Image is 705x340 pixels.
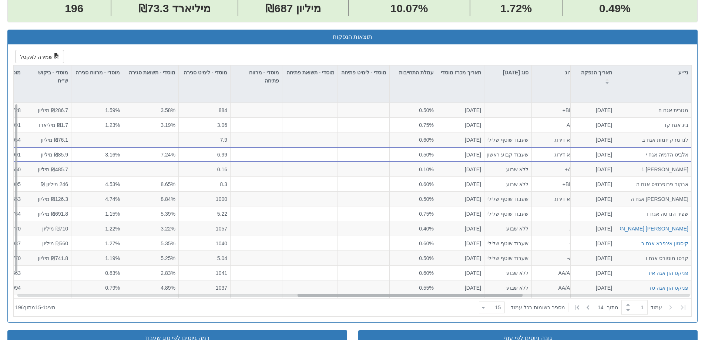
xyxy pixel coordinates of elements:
[161,240,175,246] font: 5.35%
[419,181,434,187] font: 0.60%
[558,270,576,276] font: AA/Aa2
[646,151,688,157] font: אלביט הדמיה אגח י
[465,225,481,231] font: [DATE]
[419,151,434,157] font: 0.50%
[511,304,565,310] font: מספר רשומות בכל עמוד
[105,122,120,128] font: 1.23%
[506,166,528,172] font: ללא שבוע
[650,284,688,291] button: פניקס הון אגה טז
[161,225,175,231] font: 3.22%
[38,196,68,202] font: ₪126.3 מיליון
[596,122,612,128] font: [DATE]
[35,304,41,310] font: 15
[506,181,528,187] font: ללא שבוע
[220,137,227,142] font: 7.9
[105,211,120,216] font: 1.15%
[20,54,53,60] font: שמירה לאקסל
[41,181,68,187] font: 246 מיליון ₪
[597,225,688,232] button: [PERSON_NAME] [PERSON_NAME] ח
[419,225,434,231] font: 0.40%
[42,225,68,231] font: ₪710 מיליון
[649,270,688,276] font: פניקס הון אגה איז
[161,122,175,128] font: 3.19%
[38,211,68,216] font: ₪691.8 מיליון
[664,122,688,128] font: ביג אגח קד
[161,107,175,113] font: 3.58%
[105,255,120,261] font: 1.19%
[138,2,211,14] font: ₪73.3 מיליארד
[658,107,688,113] font: מגורית אגח ח
[38,166,68,172] font: ₪485.7 מיליון
[105,225,120,231] font: 1.22%
[390,2,428,14] font: 10.07%
[161,151,175,157] font: 7.24%
[596,196,612,202] font: [DATE]
[563,107,576,113] font: BBB+
[487,255,528,261] font: שעבוד שוטף שלילי
[596,151,612,157] font: [DATE]
[487,137,528,142] font: שעבוד שוטף שלילי
[465,107,481,113] font: [DATE]
[219,107,227,113] font: 884
[607,304,618,310] font: מתוך
[41,151,68,157] font: ₪85.9 מיליון
[570,211,576,216] font: א+
[341,70,386,75] font: מוסדי - לימיט פתיחה
[596,270,612,276] font: [DATE]
[465,137,481,142] font: [DATE]
[419,211,434,216] font: 0.75%
[41,137,68,142] font: ₪76.1 מיליון
[105,151,120,157] font: 3.16%
[465,285,481,290] font: [DATE]
[506,270,528,276] font: ללא שבוע
[333,34,372,40] font: תוצאות הנפקות
[465,122,481,128] font: [DATE]
[24,304,35,310] font: מתוך
[216,240,227,246] font: 1040
[596,255,612,261] font: [DATE]
[217,166,227,172] font: 0.16
[506,225,528,231] font: ללא שבוע
[567,255,576,261] font: AA-
[465,151,481,157] font: [DATE]
[506,285,528,290] font: ללא שבוע
[465,270,481,276] font: [DATE]
[596,211,612,216] font: [DATE]
[216,225,227,231] font: 1057
[570,240,576,246] font: א+
[554,196,576,202] font: ללא דירוג
[38,107,68,113] font: ₪286.7 מיליון
[465,196,481,202] font: [DATE]
[641,239,688,247] button: קיסטון אינפרא אגח ב
[596,225,612,231] font: [DATE]
[129,70,175,75] font: מוסדי - תשואת סגירה
[399,70,434,75] font: עמלת התחייבות
[105,240,120,246] font: 1.27%
[650,285,688,290] font: פניקס הון אגה טז
[558,285,576,290] font: AA/Aa2
[500,2,532,14] font: 1.72%
[41,304,43,310] font: -
[216,270,227,276] font: 1041
[265,2,320,14] font: ₪687 מיליון
[649,269,688,276] button: פניקס הון אגה איז
[38,70,68,84] font: מוסדי - ביקוש ש״ח
[216,285,227,290] font: 1037
[596,240,612,246] font: [DATE]
[184,70,227,75] font: מוסדי - לימיט סגירה
[65,2,83,14] font: 196
[161,181,175,187] font: 8.65%
[217,151,227,157] font: 6.99
[465,211,481,216] font: [DATE]
[565,166,576,172] font: A-1+
[441,70,481,75] font: תאריך מכרז מוסדי
[15,50,64,63] button: שמירה לאקסל
[216,196,227,202] font: 1000
[487,211,528,216] font: שעבוד שוטף שלילי
[161,270,175,276] font: 2.83%
[678,70,688,75] font: ני״ע
[105,196,120,202] font: 4.74%
[105,285,120,290] font: 0.79%
[567,122,576,128] font: Aa3
[554,137,576,142] font: ללא דירוג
